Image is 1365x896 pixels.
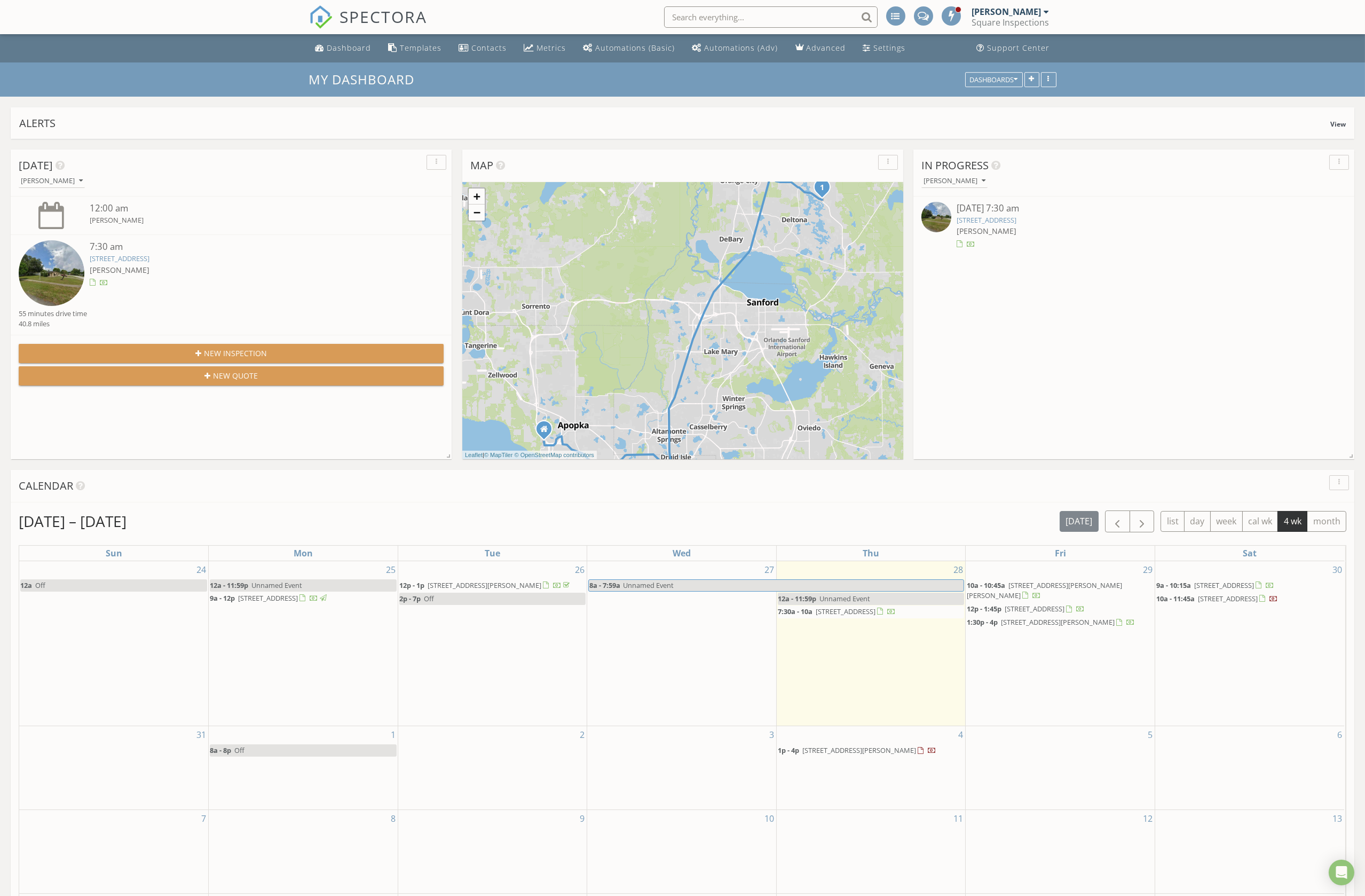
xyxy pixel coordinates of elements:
[544,429,550,435] div: 1785 Peak Circle, Apopka FL 32703
[762,561,776,578] a: Go to August 27, 2025
[973,38,1054,58] a: Support Center
[1155,561,1344,726] td: Go to August 30, 2025
[874,43,906,53] div: Settings
[965,72,1023,87] button: Dashboards
[1155,726,1344,810] td: Go to September 6, 2025
[1277,511,1307,532] button: 4 wk
[389,810,398,827] a: Go to September 8, 2025
[670,546,693,561] a: Wednesday
[778,607,812,616] span: 7:30a - 10a
[1335,726,1344,743] a: Go to September 6, 2025
[967,617,998,627] span: 1:30p - 4p
[589,580,621,591] span: 8a - 7:59a
[399,594,421,603] span: 2p - 7p
[1156,579,1343,592] a: 9a - 10:15a [STREET_ADDRESS]
[1130,510,1155,532] button: Next
[1241,546,1259,561] a: Saturday
[327,43,372,53] div: Dashboard
[778,607,896,616] a: 7:30a - 10a [STREET_ADDRESS]
[194,726,208,743] a: Go to August 31, 2025
[309,14,428,37] a: SPECTORA
[967,617,1135,627] a: 1:30p - 4p [STREET_ADDRESS][PERSON_NAME]
[1146,726,1155,743] a: Go to September 5, 2025
[776,726,966,810] td: Go to September 4, 2025
[90,202,408,215] div: 12:00 am
[807,43,846,53] div: Advanced
[340,5,428,28] span: SPECTORA
[1105,510,1130,532] button: Previous
[972,17,1050,28] div: Square Inspections
[664,6,878,28] input: Search everything...
[802,745,916,755] span: [STREET_ADDRESS][PERSON_NAME]
[469,188,485,205] a: Zoom in
[204,348,267,359] span: New Inspection
[767,726,776,743] a: Go to September 3, 2025
[970,76,1018,83] div: Dashboards
[967,580,1122,600] a: 10a - 10:45a [STREET_ADDRESS][PERSON_NAME][PERSON_NAME]
[455,38,511,58] a: Contacts
[400,43,442,53] div: Templates
[1307,511,1346,532] button: month
[398,726,587,810] td: Go to September 2, 2025
[199,810,208,827] a: Go to September 7, 2025
[967,580,1122,600] span: [STREET_ADDRESS][PERSON_NAME][PERSON_NAME]
[705,43,778,53] div: Automations (Adv)
[19,510,127,532] h2: [DATE] – [DATE]
[21,177,83,185] div: [PERSON_NAME]
[472,43,507,53] div: Contacts
[90,215,408,225] div: [PERSON_NAME]
[520,38,571,58] a: Metrics
[1156,580,1191,590] span: 9a - 10:15a
[251,580,302,590] span: Unnamed Event
[967,579,1154,602] a: 10a - 10:45a [STREET_ADDRESS][PERSON_NAME][PERSON_NAME]
[238,593,298,603] span: [STREET_ADDRESS]
[972,6,1041,17] div: [PERSON_NAME]
[19,809,209,893] td: Go to September 7, 2025
[309,70,424,88] a: My Dashboard
[483,546,502,561] a: Tuesday
[213,370,258,381] span: New Quote
[859,38,910,58] a: Settings
[951,810,965,827] a: Go to September 11, 2025
[967,604,1001,614] span: 12p - 1:45p
[399,580,572,590] a: 12p - 1p [STREET_ADDRESS][PERSON_NAME]
[1053,546,1068,561] a: Friday
[966,809,1155,893] td: Go to September 12, 2025
[19,319,87,329] div: 40.8 miles
[1005,604,1064,614] span: [STREET_ADDRESS]
[924,177,985,185] div: [PERSON_NAME]
[19,158,53,172] span: [DATE]
[1156,593,1343,606] a: 10a - 11:45a [STREET_ADDRESS]
[778,745,936,755] a: 1p - 4p [STREET_ADDRESS][PERSON_NAME]
[1156,594,1278,603] a: 10a - 11:45a [STREET_ADDRESS]
[398,561,587,726] td: Go to August 26, 2025
[820,184,824,192] i: 1
[19,344,444,363] button: New Inspection
[587,561,777,726] td: Go to August 27, 2025
[921,202,1346,249] a: [DATE] 7:30 am [STREET_ADDRESS] [PERSON_NAME]
[311,38,376,58] a: Dashboard
[967,580,1005,590] span: 10a - 10:45a
[210,580,248,590] span: 12a - 11:59p
[19,726,209,810] td: Go to August 31, 2025
[957,215,1016,225] a: [STREET_ADDRESS]
[967,616,1154,629] a: 1:30p - 4p [STREET_ADDRESS][PERSON_NAME]
[778,606,965,618] a: 7:30a - 10a [STREET_ADDRESS]
[384,561,398,578] a: Go to August 25, 2025
[209,561,398,726] td: Go to August 25, 2025
[399,580,424,590] span: 12p - 1p
[1161,511,1185,532] button: list
[210,593,235,603] span: 9a - 12p
[537,43,566,53] div: Metrics
[791,38,850,58] a: Advanced
[470,158,493,172] span: Map
[921,202,951,232] img: streetview
[778,745,799,755] span: 1p - 4p
[587,726,777,810] td: Go to September 3, 2025
[1210,511,1243,532] button: week
[596,43,675,53] div: Automations (Basic)
[19,240,84,306] img: streetview
[1198,594,1258,603] span: [STREET_ADDRESS]
[19,366,444,386] button: New Quote
[389,726,398,743] a: Go to September 1, 2025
